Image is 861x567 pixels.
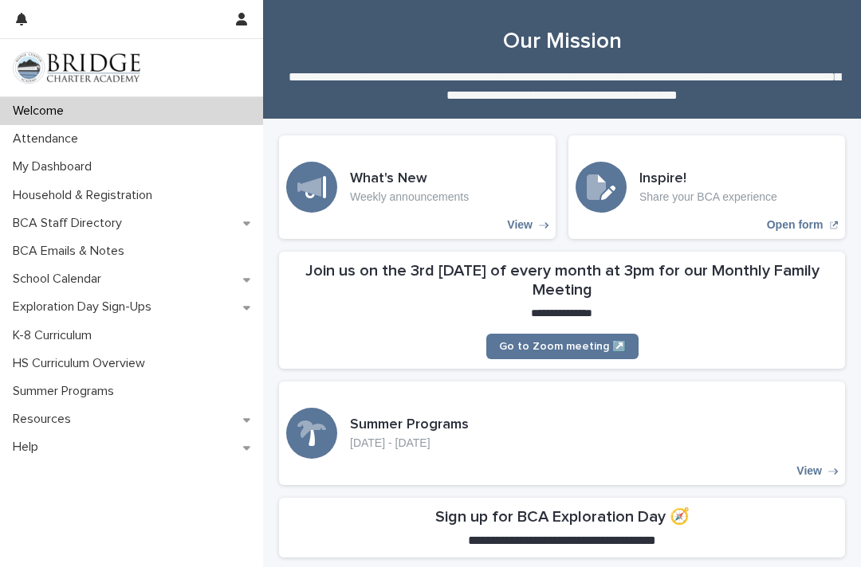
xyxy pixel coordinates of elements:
p: View [796,464,822,478]
p: BCA Staff Directory [6,216,135,231]
p: BCA Emails & Notes [6,244,137,259]
h1: Our Mission [279,29,845,56]
h3: Inspire! [639,170,777,188]
a: Open form [568,135,845,239]
p: [DATE] - [DATE] [350,436,469,450]
p: Welcome [6,104,77,119]
p: View [507,218,533,232]
h3: Summer Programs [350,416,469,434]
p: Household & Registration [6,188,165,203]
p: Summer Programs [6,384,127,399]
p: Open form [767,218,824,232]
p: HS Curriculum Overview [6,356,158,371]
a: Go to Zoom meeting ↗️ [486,334,639,359]
p: Share your BCA experience [639,190,777,204]
p: Exploration Day Sign-Ups [6,299,164,315]
p: Help [6,440,51,455]
h3: What's New [350,170,469,188]
p: School Calendar [6,272,114,287]
p: Weekly announcements [350,190,469,204]
p: K-8 Curriculum [6,328,104,343]
a: View [279,135,556,239]
img: V1C1m3IdTEidaUdm9Hs0 [13,52,140,84]
span: Go to Zoom meeting ↗️ [499,341,626,352]
p: Resources [6,412,84,427]
p: My Dashboard [6,159,104,174]
p: Attendance [6,131,91,147]
h2: Sign up for BCA Exploration Day 🧭 [435,507,690,526]
a: View [279,381,845,485]
h2: Join us on the 3rd [DATE] of every month at 3pm for our Monthly Family Meeting [289,261,835,299]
